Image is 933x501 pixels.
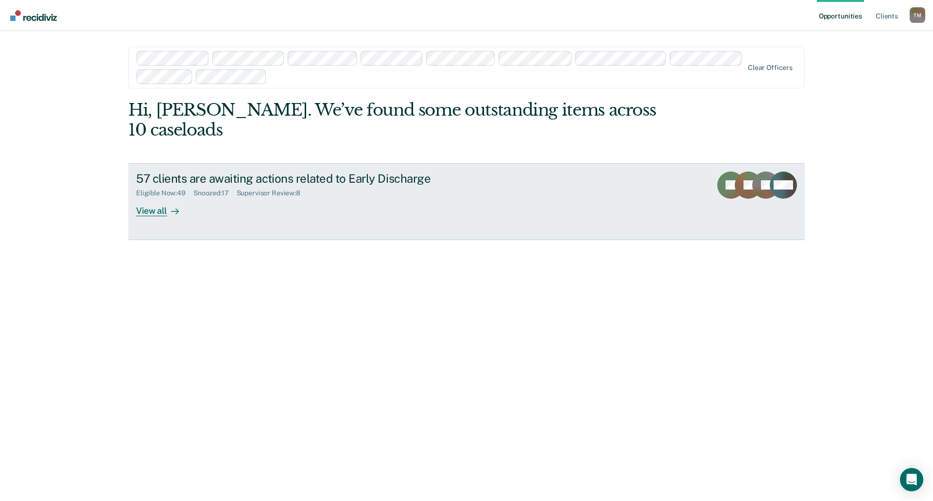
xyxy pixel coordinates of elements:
[193,189,237,197] div: Snoozed : 17
[136,197,190,216] div: View all
[128,163,805,240] a: 57 clients are awaiting actions related to Early DischargeEligible Now:49Snoozed:17Supervisor Rev...
[900,468,923,491] div: Open Intercom Messenger
[910,7,925,23] button: Profile dropdown button
[237,189,308,197] div: Supervisor Review : 8
[748,64,793,72] div: Clear officers
[910,7,925,23] div: T M
[136,172,477,186] div: 57 clients are awaiting actions related to Early Discharge
[128,100,670,140] div: Hi, [PERSON_NAME]. We’ve found some outstanding items across 10 caseloads
[136,189,193,197] div: Eligible Now : 49
[10,10,57,21] img: Recidiviz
